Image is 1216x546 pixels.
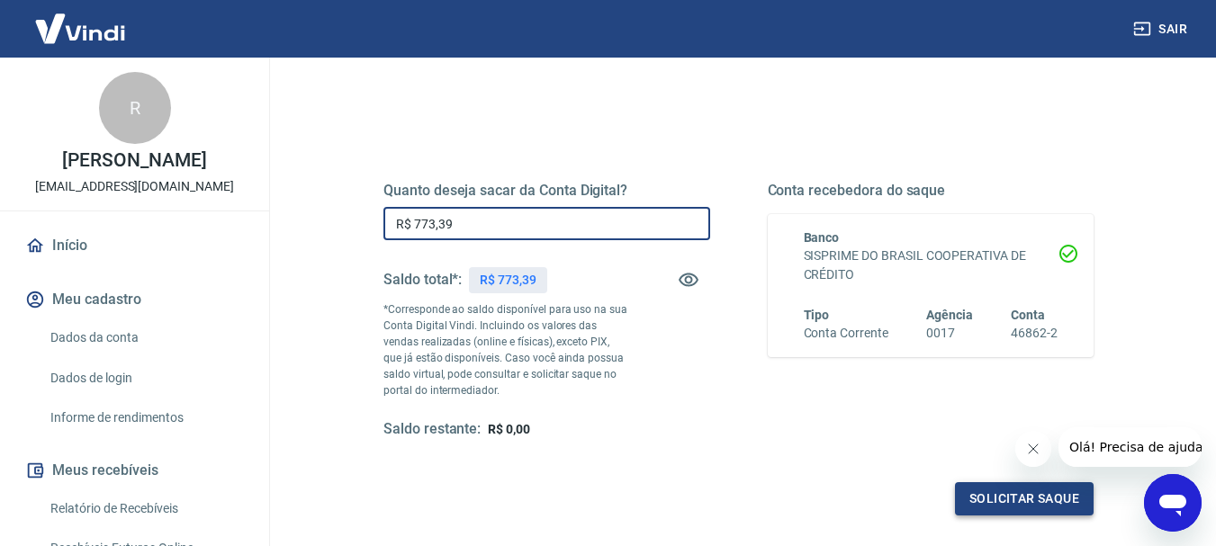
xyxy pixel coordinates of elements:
[1058,427,1202,467] iframe: Mensagem da empresa
[43,319,248,356] a: Dados da conta
[480,271,536,290] p: R$ 773,39
[383,182,710,200] h5: Quanto deseja sacar da Conta Digital?
[804,246,1058,284] h6: SISPRIME DO BRASIL COOPERATIVA DE CRÉDITO
[804,324,888,343] h6: Conta Corrente
[22,280,248,319] button: Meu cadastro
[22,226,248,265] a: Início
[22,451,248,490] button: Meus recebíveis
[1144,474,1202,532] iframe: Botão para abrir a janela de mensagens
[11,13,151,27] span: Olá! Precisa de ajuda?
[1015,431,1051,467] iframe: Fechar mensagem
[804,308,830,322] span: Tipo
[99,72,171,144] div: R
[768,182,1094,200] h5: Conta recebedora do saque
[804,230,840,245] span: Banco
[383,301,628,398] p: *Corresponde ao saldo disponível para uso na sua Conta Digital Vindi. Incluindo os valores das ve...
[383,271,462,289] h5: Saldo total*:
[62,151,206,170] p: [PERSON_NAME]
[43,360,248,397] a: Dados de login
[1011,308,1045,322] span: Conta
[955,482,1094,515] button: Solicitar saque
[43,399,248,436] a: Informe de rendimentos
[488,422,530,436] span: R$ 0,00
[926,308,973,322] span: Agência
[1130,13,1194,46] button: Sair
[35,177,234,196] p: [EMAIL_ADDRESS][DOMAIN_NAME]
[383,420,481,439] h5: Saldo restante:
[926,324,973,343] h6: 0017
[43,490,248,527] a: Relatório de Recebíveis
[22,1,139,56] img: Vindi
[1011,324,1058,343] h6: 46862-2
